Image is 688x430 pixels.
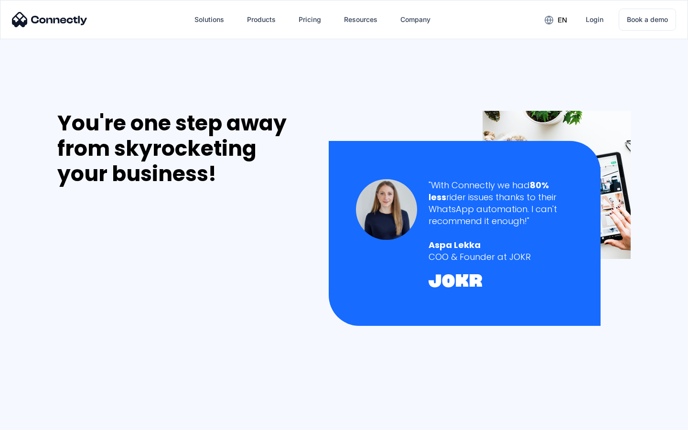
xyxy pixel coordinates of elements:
[291,8,329,31] a: Pricing
[578,8,611,31] a: Login
[344,13,377,26] div: Resources
[19,413,57,427] ul: Language list
[247,13,276,26] div: Products
[12,12,87,27] img: Connectly Logo
[558,13,567,27] div: en
[400,13,430,26] div: Company
[57,111,309,186] div: You're one step away from skyrocketing your business!
[537,12,574,27] div: en
[194,13,224,26] div: Solutions
[429,239,481,251] strong: Aspa Lekka
[239,8,283,31] div: Products
[299,13,321,26] div: Pricing
[336,8,385,31] div: Resources
[429,179,573,227] div: "With Connectly we had rider issues thanks to their WhatsApp automation. I can't recommend it eno...
[57,198,201,417] iframe: Form 0
[586,13,603,26] div: Login
[429,179,549,203] strong: 80% less
[429,251,573,263] div: COO & Founder at JOKR
[187,8,232,31] div: Solutions
[10,413,57,427] aside: Language selected: English
[619,9,676,31] a: Book a demo
[393,8,438,31] div: Company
